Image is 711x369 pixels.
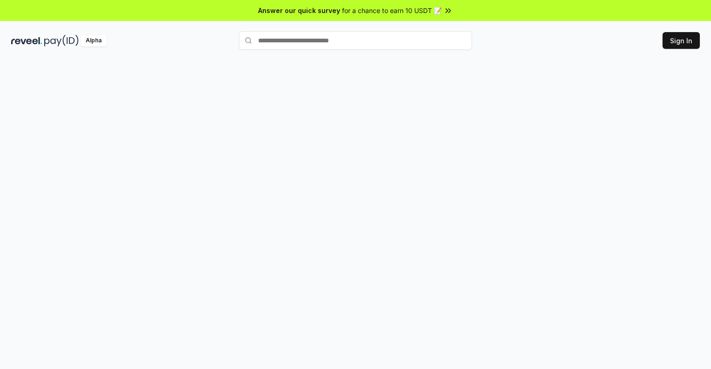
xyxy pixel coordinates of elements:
[342,6,442,15] span: for a chance to earn 10 USDT 📝
[258,6,340,15] span: Answer our quick survey
[44,35,79,47] img: pay_id
[81,35,107,47] div: Alpha
[11,35,42,47] img: reveel_dark
[663,32,700,49] button: Sign In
